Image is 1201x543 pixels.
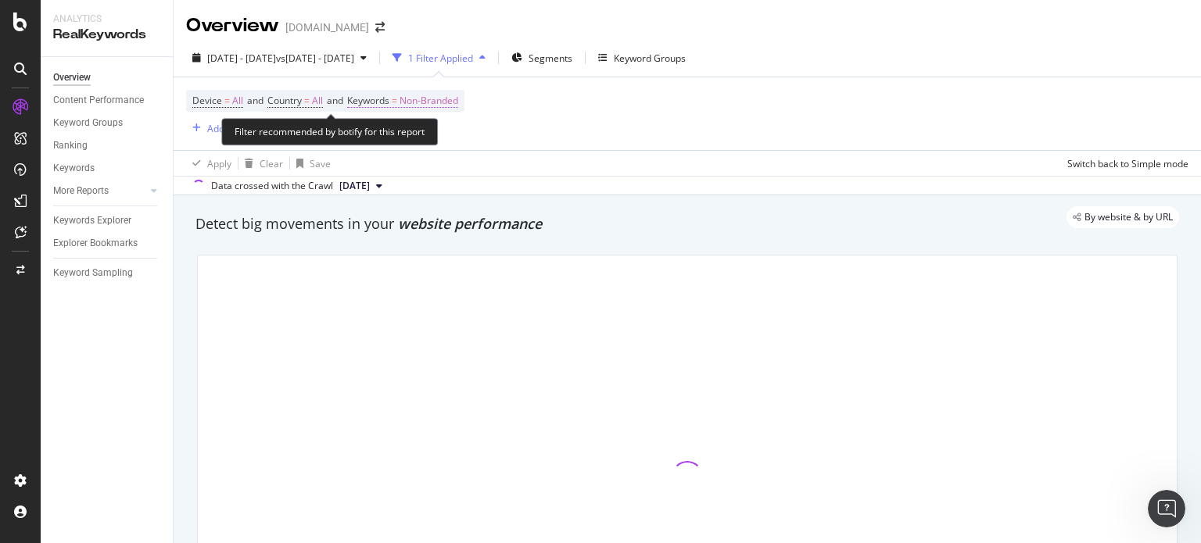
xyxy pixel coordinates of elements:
[10,6,40,36] button: go back
[16,53,297,86] a: Client has encountered an unexpected error while using the platform
[238,151,283,176] button: Clear
[127,236,186,248] strong: Submitted
[53,183,146,199] a: More Reports
[268,417,293,442] button: Send a message…
[74,423,87,436] button: Upload attachment
[592,45,692,70] button: Keyword Groups
[375,22,385,33] div: arrow-right-arrow-left
[53,92,144,109] div: Content Performance
[49,63,284,76] span: Client has encountered an unexpected error while using the platform
[211,179,333,193] div: Data crossed with the Crawl
[304,94,310,107] span: =
[392,94,397,107] span: =
[327,94,343,107] span: and
[1067,206,1179,228] div: legacy label
[25,17,244,170] div: Well, as far as I'm concerned, I do not have an error regarding the same behaviour — clicking/sel...
[99,423,112,436] button: Start recording
[260,157,283,170] div: Clear
[76,8,177,20] h1: [PERSON_NAME]
[186,151,231,176] button: Apply
[232,90,243,112] span: All
[386,45,492,70] button: 1 Filter Applied
[245,6,274,36] button: Home
[53,265,162,281] a: Keyword Sampling
[408,52,473,65] div: 1 Filter Applied
[192,94,222,107] span: Device
[310,157,331,170] div: Save
[53,265,133,281] div: Keyword Sampling
[53,26,160,44] div: RealKeywords
[529,52,572,65] span: Segments
[53,115,123,131] div: Keyword Groups
[186,45,373,70] button: [DATE] - [DATE]vs[DATE] - [DATE]
[276,52,354,65] span: vs [DATE] - [DATE]
[53,235,138,252] div: Explorer Bookmarks
[53,70,162,86] a: Overview
[290,151,331,176] button: Save
[53,160,162,177] a: Keywords
[274,6,303,34] div: Close
[53,138,88,154] div: Ranking
[53,160,95,177] div: Keywords
[312,90,323,112] span: All
[186,13,279,39] div: Overview
[53,183,109,199] div: More Reports
[13,391,299,417] textarea: Message…
[53,213,131,229] div: Keywords Explorer
[400,90,458,112] span: Non-Branded
[53,115,162,131] a: Keyword Groups
[207,157,231,170] div: Apply
[53,235,162,252] a: Explorer Bookmarks
[45,9,70,34] img: Profile image for Renaud
[53,70,91,86] div: Overview
[24,423,37,436] button: Emoji picker
[53,92,162,109] a: Content Performance
[1067,157,1188,170] div: Switch back to Simple mode
[13,192,300,213] div: [DATE]
[49,423,62,436] button: Gif picker
[53,213,162,229] a: Keywords Explorer
[614,52,686,65] div: Keyword Groups
[247,94,264,107] span: and
[76,20,145,35] p: Active 7h ago
[13,8,256,180] div: Well, as far as I'm concerned, I do not have an error regarding the same behaviour — clicking/sel...
[207,122,249,135] div: Add Filter
[339,179,370,193] span: 2025 Aug. 30th
[285,20,369,35] div: [DOMAIN_NAME]
[207,52,276,65] span: [DATE] - [DATE]
[1084,213,1173,222] span: By website & by URL
[1148,490,1185,527] iframe: Intercom live chat
[13,213,300,267] div: Renaud says…
[186,119,249,138] button: Add Filter
[505,45,579,70] button: Segments
[347,94,389,107] span: Keywords
[224,94,230,107] span: =
[13,8,300,192] div: Renaud says…
[221,118,438,145] div: Filter recommended by botify for this report
[25,277,244,399] div: Hello [PERSON_NAME], Hope you're doing great :) To keep you in the loop. Issue has been escalated...
[267,94,302,107] span: Country
[84,220,247,232] span: Ticket has been created • 7h ago
[1061,151,1188,176] button: Switch back to Simple mode
[333,177,389,195] button: [DATE]
[53,13,160,26] div: Analytics
[53,138,162,154] a: Ranking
